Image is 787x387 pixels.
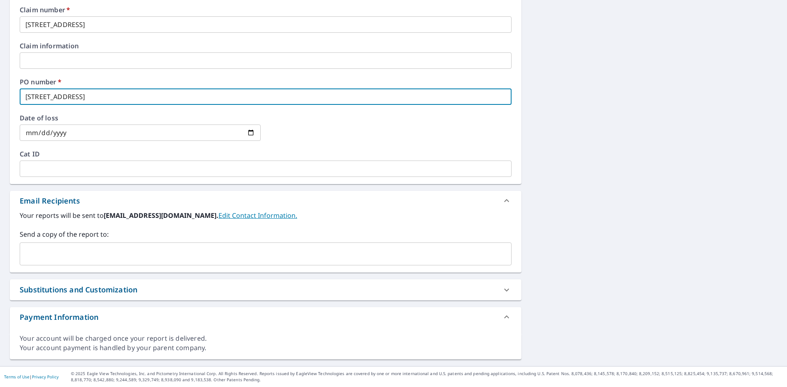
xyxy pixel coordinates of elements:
div: Your account will be charged once your report is delivered. [20,334,512,343]
a: Privacy Policy [32,374,59,380]
div: Your account payment is handled by your parent company. [20,343,512,353]
label: Claim number [20,7,512,13]
label: Claim information [20,43,512,49]
a: EditContactInfo [218,211,297,220]
p: © 2025 Eagle View Technologies, Inc. and Pictometry International Corp. All Rights Reserved. Repo... [71,371,783,383]
label: Date of loss [20,115,261,121]
div: Substitutions and Customization [20,284,137,295]
label: Send a copy of the report to: [20,229,512,239]
p: | [4,374,59,379]
label: PO number [20,79,512,85]
a: Terms of Use [4,374,30,380]
div: Payment Information [20,312,98,323]
div: Email Recipients [20,195,80,206]
div: Email Recipients [10,191,521,210]
label: Cat ID [20,151,512,157]
label: Your reports will be sent to [20,210,512,220]
div: Payment Information [10,307,521,327]
div: Substitutions and Customization [10,279,521,300]
b: [EMAIL_ADDRESS][DOMAIN_NAME]. [104,211,218,220]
